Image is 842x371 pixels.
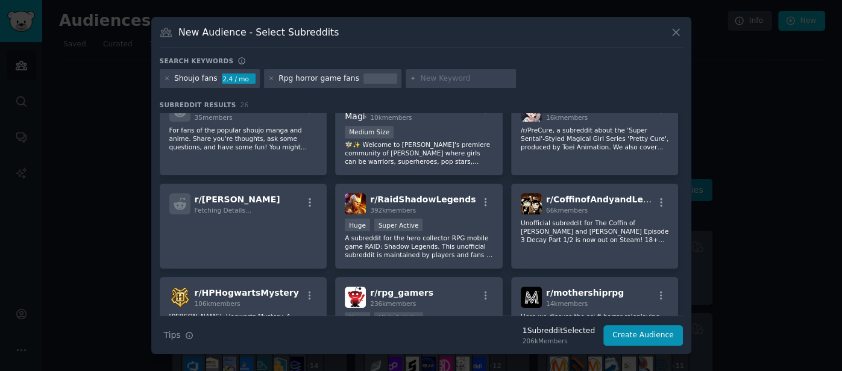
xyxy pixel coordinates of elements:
span: r/ CoffinofAndyandLeyley [546,195,663,204]
img: RaidShadowLegends [345,193,366,214]
p: For fans of the popular shoujo manga and anime. Share you're thoughts, ask some questions, and ha... [169,126,318,151]
span: r/ mothershiprpg [546,288,624,298]
p: 🧚‍♀️✨ Welcome to [PERSON_NAME]'s premiere community of [PERSON_NAME] where girls can be warriors,... [345,140,493,166]
span: Tips [164,329,181,341]
div: Super Active [374,219,423,231]
span: 392k members [370,207,416,214]
div: Huge [345,219,370,231]
span: Fetching Details... [195,207,251,214]
div: High Activity [374,312,423,325]
span: 66k members [546,207,588,214]
span: 35 members [195,114,233,121]
span: Subreddit Results [160,101,236,109]
img: mothershiprpg [521,287,542,308]
span: 26 [240,101,249,108]
div: 2.4 / mo [222,73,256,84]
button: Create Audience [603,325,683,346]
div: 1 Subreddit Selected [523,326,595,337]
div: Huge [345,312,370,325]
span: 16k members [546,114,588,121]
div: 206k Members [523,337,595,345]
span: 236k members [370,300,416,307]
p: Unofficial subreddit for The Coffin of [PERSON_NAME] and [PERSON_NAME] Episode 3 Decay Part 1/2 i... [521,219,669,244]
span: r/ RaidShadowLegends [370,195,476,204]
p: [PERSON_NAME]: Hogwarts Mystery. A [PERSON_NAME] mobile RPG game developed by Jam City and publis... [169,312,318,337]
span: r/ rpg_gamers [370,288,433,298]
button: Tips [160,325,198,346]
input: New Keyword [420,73,512,84]
span: 10k members [370,114,412,121]
span: 14k members [546,300,588,307]
span: r/ [PERSON_NAME] [195,195,280,204]
p: Here we discuss the sci-fi horror roleplaying game Mothership. Tags: mothership, rpg, roleplaying... [521,312,669,337]
div: Medium Size [345,126,394,139]
span: 106k members [195,300,240,307]
h3: New Audience - Select Subreddits [178,26,339,39]
p: A subreddit for the hero collector RPG mobile game RAID: Shadow Legends. This unofficial subreddi... [345,234,493,259]
span: r/ HPHogwartsMystery [195,288,299,298]
p: /r/PreCure, a subreddit about the 'Super Sentai'-Styled Magical Girl Series 'Pretty Cure', produc... [521,126,669,151]
img: rpg_gamers [345,287,366,308]
div: Shoujo fans [174,73,218,84]
img: CoffinofAndyandLeyley [521,193,542,214]
div: Rpg horror game fans [278,73,359,84]
h3: Search keywords [160,57,234,65]
img: HPHogwartsMystery [169,287,190,308]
